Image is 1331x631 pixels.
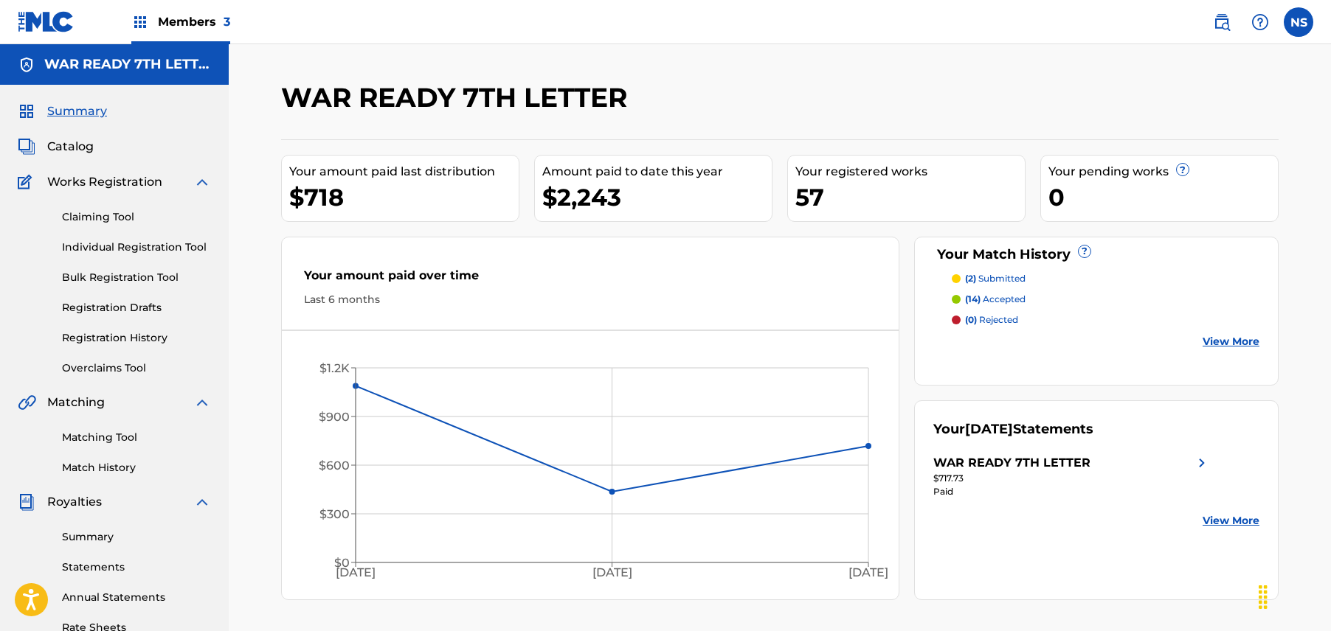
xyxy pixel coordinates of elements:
a: SummarySummary [18,102,107,120]
span: Matching [47,394,105,411]
div: Help [1245,7,1275,37]
h2: WAR READY 7TH LETTER [281,81,635,114]
div: $717.73 [933,472,1211,485]
a: Bulk Registration Tool [62,270,211,285]
div: 57 [795,181,1025,214]
p: rejected [965,313,1018,327]
tspan: [DATE] [592,565,632,579]
a: (0) rejected [952,313,1260,327]
img: expand [193,394,211,411]
div: Drag [1251,575,1275,619]
tspan: $600 [319,459,350,473]
img: expand [193,173,211,191]
div: Your registered works [795,163,1025,181]
iframe: Resource Center [1290,409,1331,528]
iframe: Chat Widget [1257,560,1331,631]
img: Works Registration [18,173,37,191]
img: Accounts [18,56,35,74]
a: Individual Registration Tool [62,240,211,255]
img: Catalog [18,138,35,156]
div: $718 [289,181,519,214]
a: Registration History [62,330,211,346]
p: submitted [965,272,1026,285]
div: User Menu [1284,7,1313,37]
a: WAR READY 7TH LETTERright chevron icon$717.73Paid [933,454,1211,498]
img: right chevron icon [1193,454,1211,472]
img: help [1251,13,1269,31]
div: Your Match History [933,245,1260,265]
div: $2,243 [542,181,772,214]
div: Amount paid to date this year [542,163,772,181]
a: Statements [62,559,211,575]
h5: WAR READY 7TH LETTER [44,56,211,73]
span: Works Registration [47,173,162,191]
a: View More [1203,334,1259,349]
span: Members [158,13,230,30]
div: 0 [1048,181,1278,214]
a: Summary [62,529,211,545]
span: Summary [47,102,107,120]
div: Your amount paid over time [304,267,877,292]
tspan: $900 [319,410,350,424]
span: Royalties [47,493,102,511]
tspan: [DATE] [848,565,888,579]
a: Public Search [1207,7,1237,37]
div: Your pending works [1048,163,1278,181]
div: Last 6 months [304,292,877,307]
tspan: $0 [334,556,350,570]
a: (2) submitted [952,272,1260,285]
a: (14) accepted [952,293,1260,306]
a: Match History [62,460,211,475]
tspan: $1.2K [319,361,350,375]
a: View More [1203,513,1259,529]
div: WAR READY 7TH LETTER [933,454,1090,472]
img: MLC Logo [18,11,75,32]
span: Catalog [47,138,94,156]
tspan: $300 [319,507,350,521]
span: (0) [965,314,977,325]
img: Royalties [18,493,35,511]
img: search [1213,13,1231,31]
img: expand [193,493,211,511]
tspan: [DATE] [336,565,376,579]
img: Matching [18,394,36,411]
span: (14) [965,293,981,304]
a: CatalogCatalog [18,138,94,156]
span: ? [1177,164,1189,175]
span: [DATE] [965,421,1013,437]
div: Your amount paid last distribution [289,163,519,181]
img: Summary [18,102,35,120]
a: Matching Tool [62,430,211,445]
span: (2) [965,273,976,284]
a: Overclaims Tool [62,360,211,376]
img: Top Rightsholders [131,13,149,31]
span: ? [1079,245,1090,257]
a: Annual Statements [62,590,211,605]
div: Paid [933,485,1211,498]
div: Your Statements [933,419,1093,439]
a: Claiming Tool [62,209,211,225]
span: 3 [224,15,230,29]
p: accepted [965,293,1026,306]
a: Registration Drafts [62,300,211,315]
